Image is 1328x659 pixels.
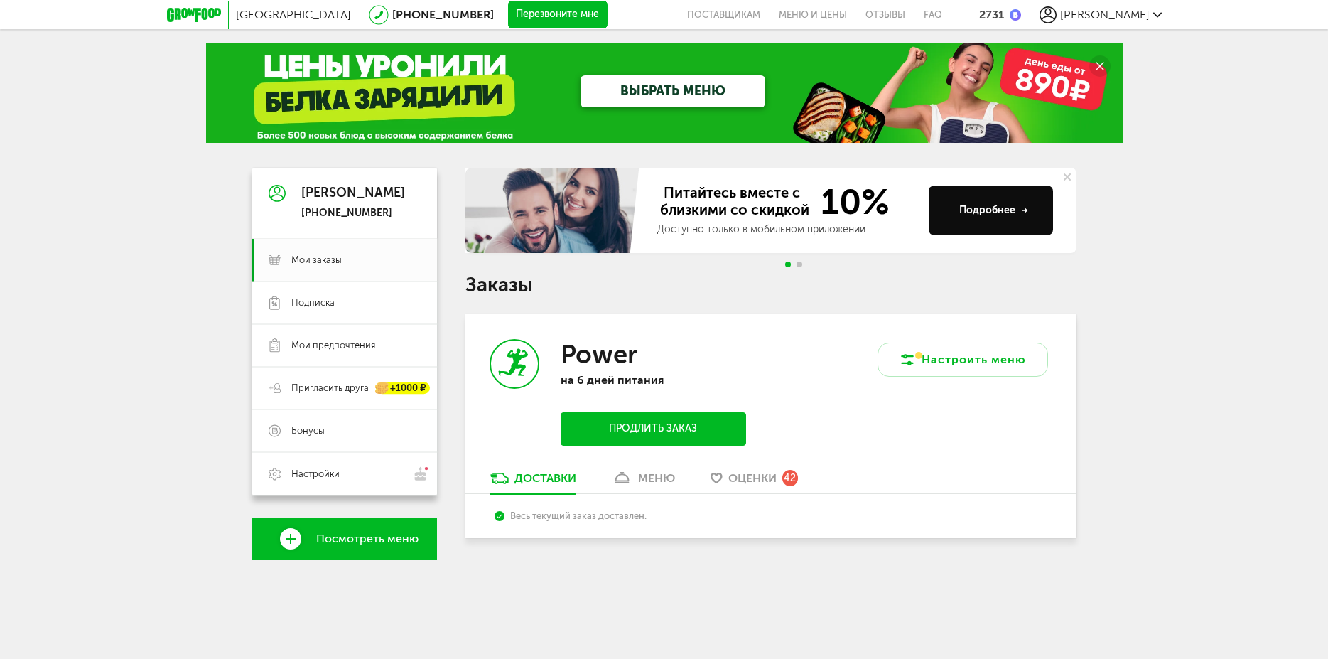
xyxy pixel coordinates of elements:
a: ВЫБРАТЬ МЕНЮ [581,75,765,107]
button: Перезвоните мне [508,1,608,29]
p: на 6 дней питания [561,373,745,387]
span: Бонусы [291,424,325,437]
span: [PERSON_NAME] [1060,8,1150,21]
div: Доставки [514,471,576,485]
img: family-banner.579af9d.jpg [465,168,643,253]
span: Мои заказы [291,254,342,267]
div: 2731 [979,8,1004,21]
a: Посмотреть меню [252,518,437,560]
span: Питайтесь вместе с близкими со скидкой [657,184,812,220]
a: Мои предпочтения [252,324,437,367]
span: Мои предпочтения [291,339,375,352]
a: Пригласить друга +1000 ₽ [252,367,437,409]
a: Бонусы [252,409,437,452]
div: Весь текущий заказ доставлен. [495,510,1047,521]
a: Подписка [252,282,437,324]
span: Подписка [291,296,335,309]
a: Настройки [252,452,437,495]
span: 10% [812,184,890,220]
span: Go to slide 1 [785,262,791,267]
div: +1000 ₽ [376,382,430,395]
span: Оценки [728,471,777,485]
h1: Заказы [465,276,1076,294]
a: [PHONE_NUMBER] [392,8,494,21]
a: меню [605,471,682,493]
img: bonus_b.cdccf46.png [1010,9,1021,21]
span: Go to slide 2 [797,262,802,267]
button: Настроить меню [878,343,1048,377]
div: [PHONE_NUMBER] [301,207,405,220]
span: Настройки [291,468,340,481]
div: Доступно только в мобильном приложении [657,223,917,237]
div: меню [638,471,675,485]
a: Мои заказы [252,239,437,282]
span: Посмотреть меню [316,532,419,545]
a: Оценки 42 [703,471,805,493]
button: Подробнее [929,186,1053,235]
span: [GEOGRAPHIC_DATA] [236,8,351,21]
h3: Power [561,339,637,370]
button: Продлить заказ [561,412,745,446]
a: Доставки [483,471,583,493]
div: 42 [782,470,798,486]
span: Пригласить друга [291,382,369,395]
div: Подробнее [959,203,1028,218]
div: [PERSON_NAME] [301,186,405,200]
